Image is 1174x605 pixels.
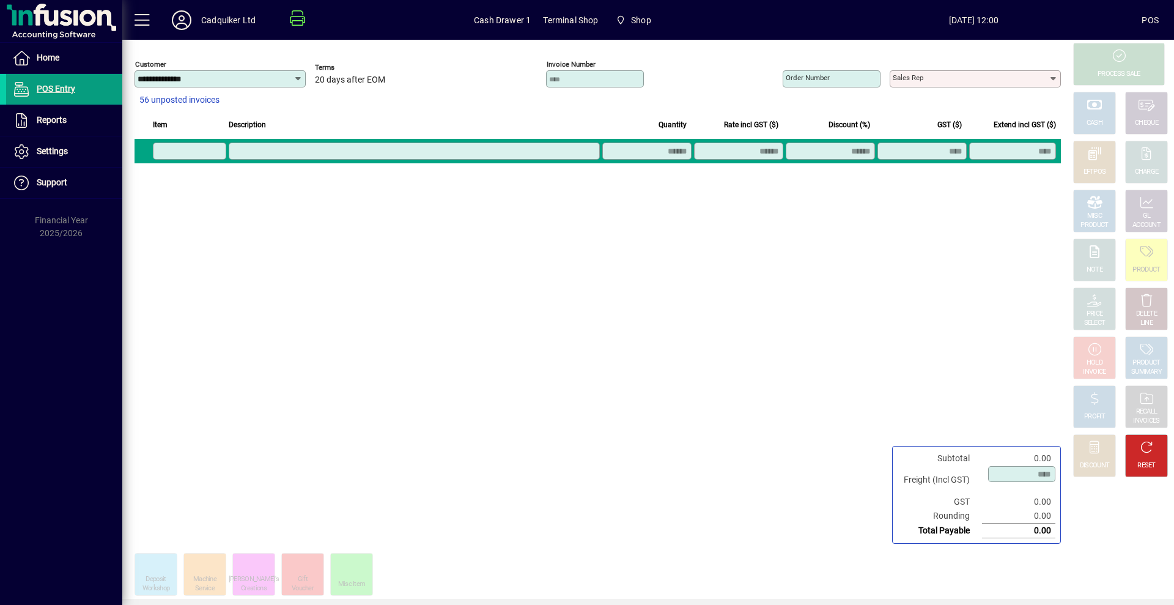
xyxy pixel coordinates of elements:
span: 20 days after EOM [315,75,385,85]
span: Description [229,118,266,132]
td: 0.00 [982,451,1055,466]
mat-label: Order number [786,73,830,82]
div: LINE [1140,319,1153,328]
div: NOTE [1087,265,1102,275]
div: CHEQUE [1135,119,1158,128]
div: RECALL [1136,407,1157,417]
span: Discount (%) [829,118,870,132]
a: Settings [6,136,122,167]
div: HOLD [1087,358,1102,368]
div: Cadquiker Ltd [201,10,256,30]
div: Deposit [146,575,166,584]
div: PRODUCT [1132,265,1160,275]
span: Extend incl GST ($) [994,118,1056,132]
div: POS [1142,10,1159,30]
div: Workshop [142,584,169,593]
div: DISCOUNT [1080,461,1109,470]
td: 0.00 [982,524,1055,538]
span: Terms [315,64,388,72]
span: Terminal Shop [543,10,598,30]
span: Home [37,53,59,62]
td: 0.00 [982,509,1055,524]
span: Cash Drawer 1 [474,10,531,30]
div: PRODUCT [1132,358,1160,368]
div: Machine [193,575,216,584]
span: POS Entry [37,84,75,94]
div: DELETE [1136,310,1157,319]
span: Settings [37,146,68,156]
span: 56 unposted invoices [139,94,220,106]
div: Misc Item [338,580,366,589]
a: Support [6,168,122,198]
div: MISC [1087,212,1102,221]
td: 0.00 [982,495,1055,509]
a: Reports [6,105,122,136]
a: Home [6,43,122,73]
span: Rate incl GST ($) [724,118,778,132]
mat-label: Sales rep [893,73,923,82]
div: PRODUCT [1080,221,1108,230]
div: GL [1143,212,1151,221]
div: Gift [298,575,308,584]
div: CHARGE [1135,168,1159,177]
div: Creations [241,584,267,593]
td: Subtotal [898,451,982,466]
td: GST [898,495,982,509]
div: Voucher [292,584,314,593]
div: INVOICES [1133,417,1159,426]
div: [PERSON_NAME]'s [229,575,279,584]
div: Service [195,584,215,593]
div: PRICE [1087,310,1103,319]
mat-label: Invoice number [547,60,596,69]
div: CASH [1087,119,1102,128]
div: SUMMARY [1131,368,1162,377]
div: INVOICE [1083,368,1106,377]
span: Item [153,118,168,132]
div: PROFIT [1084,412,1105,421]
span: [DATE] 12:00 [805,10,1142,30]
button: 56 unposted invoices [135,89,224,111]
span: Quantity [659,118,687,132]
div: PROCESS SALE [1098,70,1140,79]
div: SELECT [1084,319,1106,328]
span: GST ($) [937,118,962,132]
mat-label: Customer [135,60,166,69]
div: EFTPOS [1084,168,1106,177]
span: Shop [631,10,651,30]
td: Total Payable [898,524,982,538]
td: Rounding [898,509,982,524]
span: Shop [611,9,656,31]
span: Support [37,177,67,187]
span: Reports [37,115,67,125]
div: ACCOUNT [1132,221,1161,230]
td: Freight (Incl GST) [898,466,982,495]
button: Profile [162,9,201,31]
div: RESET [1137,461,1156,470]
